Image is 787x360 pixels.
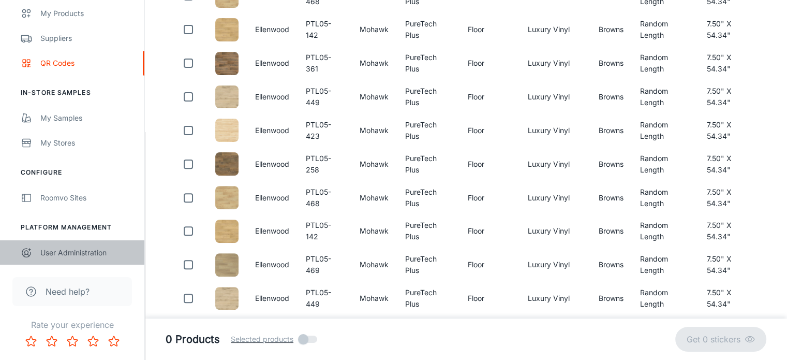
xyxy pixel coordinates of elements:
[351,217,397,246] td: Mohawk
[590,183,631,212] td: Browns
[699,250,766,280] td: 7.50" X 54.34"
[351,250,397,280] td: Mohawk
[247,149,298,179] td: Ellenwood
[247,250,298,280] td: Ellenwood
[699,15,766,45] td: 7.50" X 54.34"
[590,250,631,280] td: Browns
[351,317,397,347] td: Mohawk
[397,82,459,112] td: PureTech Plus
[351,149,397,179] td: Mohawk
[699,183,766,212] td: 7.50" X 54.34"
[83,331,103,352] button: Rate 4 star
[519,217,590,246] td: Luxury Vinyl
[459,284,519,313] td: Floor
[699,217,766,246] td: 7.50" X 54.34"
[40,8,134,19] div: My Products
[298,217,351,246] td: PTL05-142
[298,49,351,78] td: PTL05-361
[247,317,298,347] td: Ellenwood
[397,250,459,280] td: PureTech Plus
[46,285,90,298] span: Need help?
[590,49,631,78] td: Browns
[40,137,134,149] div: My Stores
[298,284,351,313] td: PTL05-449
[40,192,134,204] div: Roomvo Sites
[166,332,220,347] h5: 0 Products
[699,82,766,112] td: 7.50" X 54.34"
[590,284,631,313] td: Browns
[351,183,397,212] td: Mohawk
[397,15,459,45] td: PureTech Plus
[298,183,351,212] td: PTL05-468
[519,317,590,347] td: Luxury Vinyl
[397,317,459,347] td: PureTech Plus
[631,116,698,145] td: Random Length
[631,183,698,212] td: Random Length
[631,217,698,246] td: Random Length
[351,15,397,45] td: Mohawk
[519,49,590,78] td: Luxury Vinyl
[41,331,62,352] button: Rate 2 star
[699,317,766,347] td: 7.50" X 54.34"
[351,82,397,112] td: Mohawk
[397,149,459,179] td: PureTech Plus
[459,183,519,212] td: Floor
[351,49,397,78] td: Mohawk
[40,112,134,124] div: My Samples
[631,317,698,347] td: Random Length
[631,149,698,179] td: Random Length
[631,15,698,45] td: Random Length
[590,116,631,145] td: Browns
[298,116,351,145] td: PTL05-423
[519,82,590,112] td: Luxury Vinyl
[397,284,459,313] td: PureTech Plus
[699,284,766,313] td: 7.50" X 54.34"
[699,116,766,145] td: 7.50" X 54.34"
[590,15,631,45] td: Browns
[631,49,698,78] td: Random Length
[298,250,351,280] td: PTL05-469
[519,116,590,145] td: Luxury Vinyl
[298,149,351,179] td: PTL05-258
[631,82,698,112] td: Random Length
[519,15,590,45] td: Luxury Vinyl
[459,149,519,179] td: Floor
[40,247,134,258] div: User Administration
[247,183,298,212] td: Ellenwood
[351,284,397,313] td: Mohawk
[459,49,519,78] td: Floor
[103,331,124,352] button: Rate 5 star
[21,331,41,352] button: Rate 1 star
[590,149,631,179] td: Browns
[397,217,459,246] td: PureTech Plus
[231,334,293,345] span: Selected products
[397,116,459,145] td: PureTech Plus
[8,319,136,331] p: Rate your experience
[247,15,298,45] td: Ellenwood
[590,82,631,112] td: Browns
[459,217,519,246] td: Floor
[247,49,298,78] td: Ellenwood
[459,317,519,347] td: Floor
[298,317,351,347] td: PTL05-368
[631,284,698,313] td: Random Length
[519,250,590,280] td: Luxury Vinyl
[40,57,134,69] div: QR Codes
[298,15,351,45] td: PTL05-142
[397,49,459,78] td: PureTech Plus
[40,33,134,44] div: Suppliers
[62,331,83,352] button: Rate 3 star
[699,149,766,179] td: 7.50" X 54.34"
[247,217,298,246] td: Ellenwood
[459,250,519,280] td: Floor
[397,183,459,212] td: PureTech Plus
[247,82,298,112] td: Ellenwood
[298,82,351,112] td: PTL05-449
[699,49,766,78] td: 7.50" X 54.34"
[247,116,298,145] td: Ellenwood
[351,116,397,145] td: Mohawk
[519,149,590,179] td: Luxury Vinyl
[519,183,590,212] td: Luxury Vinyl
[590,317,631,347] td: Browns
[459,82,519,112] td: Floor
